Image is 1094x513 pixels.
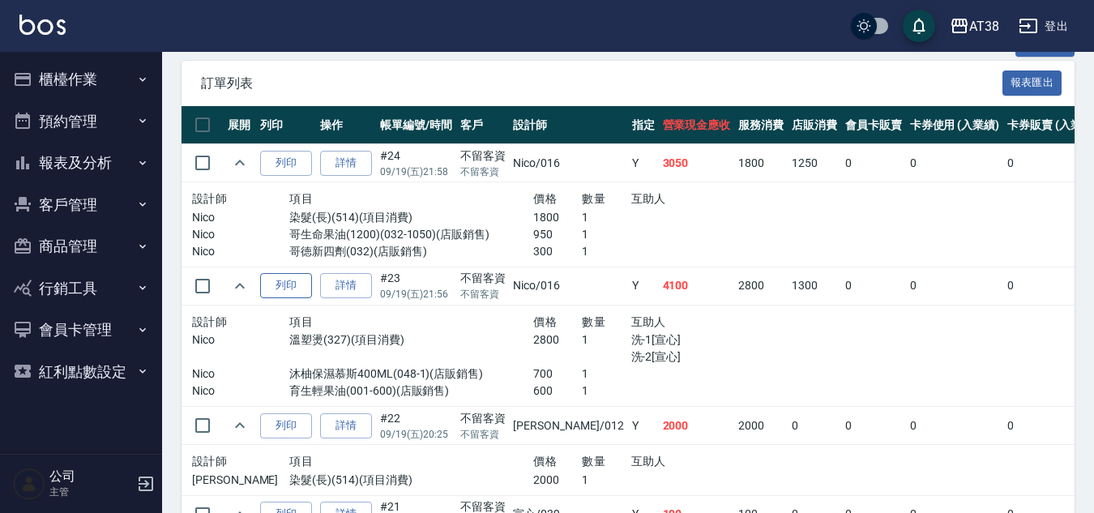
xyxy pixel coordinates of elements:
span: 項目 [289,192,313,205]
span: 數量 [582,315,605,328]
p: 哥徳新四劑(032)(店販銷售) [289,243,533,260]
td: 0 [841,407,906,445]
p: Nico [192,243,289,260]
td: 1300 [788,267,841,305]
td: #22 [376,407,456,445]
a: 詳情 [320,413,372,438]
td: #23 [376,267,456,305]
img: Logo [19,15,66,35]
td: 0 [906,144,1004,182]
p: [PERSON_NAME] [192,472,289,489]
p: 染髮(長)(514)(項目消費) [289,472,533,489]
button: 櫃檯作業 [6,58,156,100]
td: 0 [788,407,841,445]
p: 育生輕果油(001-600)(店販銷售) [289,383,533,400]
th: 客戶 [456,106,510,144]
td: Nico /016 [509,144,627,182]
p: Nico [192,366,289,383]
td: 3050 [659,144,735,182]
td: 0 [906,407,1004,445]
td: 4100 [659,267,735,305]
th: 展開 [224,106,256,144]
span: 價格 [533,455,557,468]
th: 卡券使用 (入業績) [906,106,1004,144]
p: 700 [533,366,582,383]
span: 項目 [289,455,313,468]
button: 列印 [260,413,312,438]
img: Person [13,468,45,500]
span: 設計師 [192,315,227,328]
p: 09/19 (五) 21:56 [380,287,452,301]
td: 0 [841,144,906,182]
th: 操作 [316,106,376,144]
button: expand row [228,151,252,175]
p: 主管 [49,485,132,499]
span: 數量 [582,455,605,468]
p: 1800 [533,209,582,226]
td: Y [628,407,659,445]
th: 帳單編號/時間 [376,106,456,144]
p: 哥生命果油(1200)(032-1050)(店販銷售) [289,226,533,243]
div: 不留客資 [460,270,506,287]
td: 2800 [734,267,788,305]
span: 價格 [533,315,557,328]
button: expand row [228,274,252,298]
p: 09/19 (五) 20:25 [380,427,452,442]
td: 2000 [734,407,788,445]
h5: 公司 [49,468,132,485]
a: 詳情 [320,273,372,298]
p: 沐柚保濕慕斯400ML(048-1)(店販銷售) [289,366,533,383]
div: 不留客資 [460,147,506,165]
p: 1 [582,209,630,226]
p: 1 [582,472,630,489]
p: 1 [582,331,630,348]
td: 1800 [734,144,788,182]
button: 會員卡管理 [6,309,156,351]
button: 列印 [260,151,312,176]
p: 洗-1[宣心] [631,331,778,348]
th: 設計師 [509,106,627,144]
th: 服務消費 [734,106,788,144]
div: AT38 [969,16,999,36]
p: 不留客資 [460,427,506,442]
p: 染髮(長)(514)(項目消費) [289,209,533,226]
td: 1250 [788,144,841,182]
span: 數量 [582,192,605,205]
span: 訂單列表 [201,75,1002,92]
p: 1 [582,243,630,260]
p: 不留客資 [460,287,506,301]
span: 設計師 [192,455,227,468]
p: 600 [533,383,582,400]
th: 營業現金應收 [659,106,735,144]
span: 互助人 [631,315,666,328]
div: 不留客資 [460,410,506,427]
span: 互助人 [631,455,666,468]
span: 項目 [289,315,313,328]
th: 會員卡販賣 [841,106,906,144]
button: 紅利點數設定 [6,351,156,393]
button: save [903,10,935,42]
p: 2000 [533,472,582,489]
p: 2800 [533,331,582,348]
th: 列印 [256,106,316,144]
p: 1 [582,366,630,383]
button: 商品管理 [6,225,156,267]
p: 不留客資 [460,165,506,179]
p: Nico [192,209,289,226]
p: 09/19 (五) 21:58 [380,165,452,179]
button: 預約管理 [6,100,156,143]
p: Nico [192,226,289,243]
button: 行銷工具 [6,267,156,310]
p: 溫塑燙(327)(項目消費) [289,331,533,348]
td: [PERSON_NAME] /012 [509,407,627,445]
td: #24 [376,144,456,182]
button: 列印 [260,273,312,298]
th: 指定 [628,106,659,144]
p: 300 [533,243,582,260]
p: 950 [533,226,582,243]
p: 洗-2[宣心] [631,348,778,366]
p: Nico [192,383,289,400]
td: Y [628,144,659,182]
p: 1 [582,226,630,243]
span: 價格 [533,192,557,205]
